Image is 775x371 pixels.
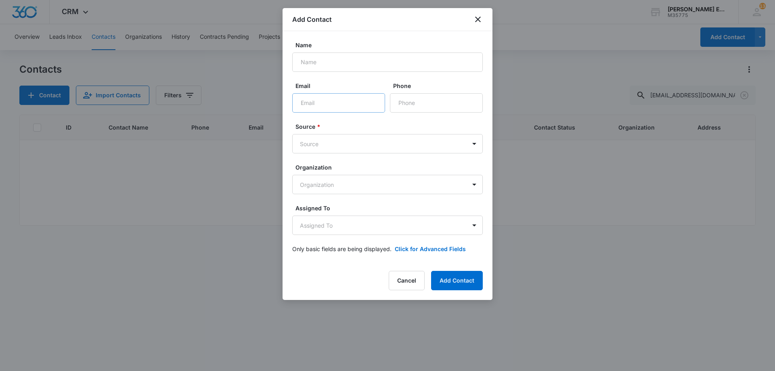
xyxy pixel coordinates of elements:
input: Email [292,93,385,113]
label: Organization [295,163,486,172]
label: Assigned To [295,204,486,212]
input: Phone [390,93,483,113]
label: Source [295,122,486,131]
button: Cancel [389,271,425,290]
label: Name [295,41,486,49]
label: Phone [393,82,486,90]
button: Click for Advanced Fields [395,245,466,253]
button: close [473,15,483,24]
button: Add Contact [431,271,483,290]
p: Only basic fields are being displayed. [292,245,392,253]
input: Name [292,52,483,72]
h1: Add Contact [292,15,332,24]
label: Email [295,82,388,90]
